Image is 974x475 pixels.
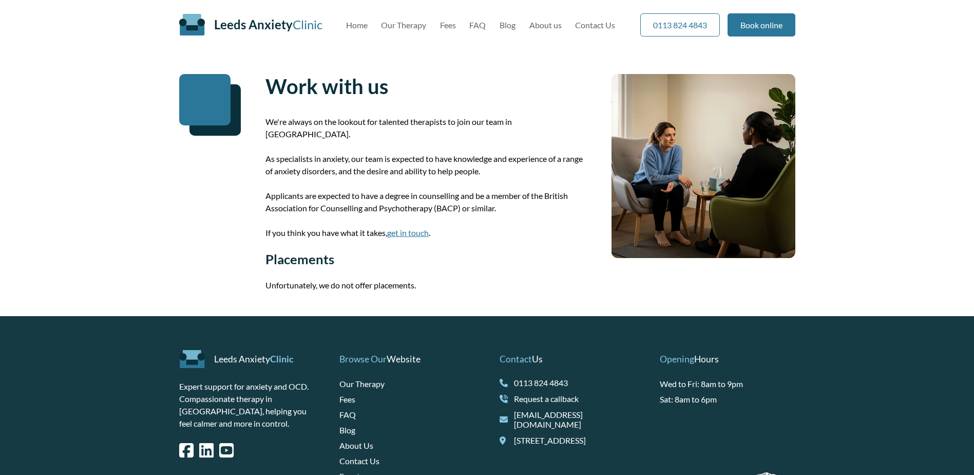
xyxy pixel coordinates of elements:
p: Expert support for anxiety and OCD. Compassionate therapy in [GEOGRAPHIC_DATA], helping you feel ... [179,380,315,430]
a: Leeds AnxietyClinic [214,354,293,364]
span: Browse Our [339,354,387,364]
a: Our Therapy [381,20,426,30]
h1: Work with us [265,74,587,99]
p: Applicants are expected to have a degree in counselling and be a member of the British Associatio... [265,190,587,214]
a: About Us [339,441,373,450]
a: YouTube [219,448,234,458]
a: [EMAIL_ADDRESS][DOMAIN_NAME] [514,410,635,429]
a: FAQ [469,20,486,30]
a: Contact Us [575,20,615,30]
i: YouTube [219,442,234,459]
a: Facebook [179,448,194,458]
span: Contact [500,354,532,364]
a: Book online [728,13,795,36]
i: Facebook [179,442,194,459]
a: 0113 824 4843 [640,13,720,36]
p: We're always on the lookout for talented therapists to join our team in [GEOGRAPHIC_DATA]. [265,116,587,140]
span: Opening [660,354,694,364]
a: Our Therapy [339,379,385,389]
a: Leeds AnxietyClinic [214,17,322,32]
span: Leeds Anxiety [214,17,293,32]
p: Hours [660,353,795,366]
a: About us [529,20,562,30]
p: If you think you have what it takes, . [265,227,587,239]
a: Request a callback [514,394,635,404]
a: Blog [500,20,515,30]
a: LinkedIn [199,448,214,458]
span: [STREET_ADDRESS] [514,435,635,445]
p: Unfortunately, we do not offer placements. [265,279,587,291]
p: Website [339,353,475,366]
a: Blog [339,425,355,435]
p: As specialists in anxiety, our team is expected to have knowledge and experience of a range of an... [265,153,587,177]
span: Clinic [270,354,293,364]
a: Fees [339,394,355,404]
a: get in touch [387,228,429,238]
img: Two women having a thoughtful conversation [612,74,795,258]
a: 0113 824 4843 [514,378,635,388]
h2: Placements [265,251,587,267]
li: Sat: 8am to 6pm [660,393,795,406]
li: Wed to Fri: 8am to 9pm [660,378,795,390]
p: Us [500,353,635,366]
a: FAQ [339,410,356,419]
i: LinkedIn [199,442,214,459]
a: Fees [440,20,456,30]
a: Contact Us [339,456,379,466]
a: Home [346,20,368,30]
